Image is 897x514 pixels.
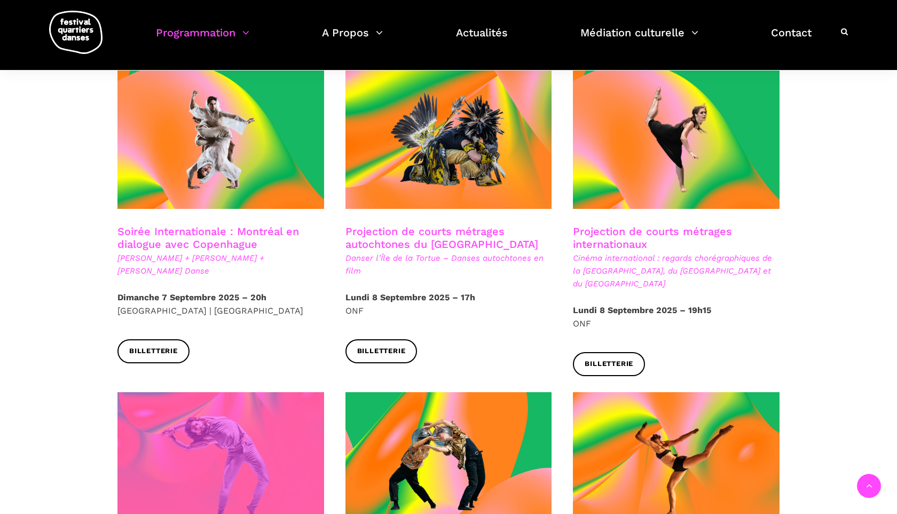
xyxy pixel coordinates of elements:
h3: Projection de courts métrages autochtones du [GEOGRAPHIC_DATA] [345,225,552,252]
a: Contact [771,24,812,55]
a: Billetterie [345,339,418,363]
a: Billetterie [117,339,190,363]
span: Billetterie [585,359,633,370]
span: Danser l’Île de la Tortue – Danses autochtones en film [345,252,552,277]
img: logo-fqd-med [49,11,103,54]
p: [GEOGRAPHIC_DATA] | [GEOGRAPHIC_DATA] [117,291,324,318]
a: Soirée Internationale : Montréal en dialogue avec Copenhague [117,225,299,251]
h3: Projection de courts métrages internationaux [573,225,780,252]
span: [PERSON_NAME] + [PERSON_NAME] + [PERSON_NAME] Danse [117,252,324,277]
p: ONF [573,303,780,331]
a: Programmation [156,24,249,55]
span: Billetterie [129,346,178,357]
a: A Propos [322,24,383,55]
span: Cinéma international : regards chorégraphiques de la [GEOGRAPHIC_DATA], du [GEOGRAPHIC_DATA] et d... [573,252,780,290]
a: Billetterie [573,352,645,376]
span: Billetterie [357,346,406,357]
strong: Lundi 8 Septembre 2025 – 17h [345,292,475,302]
p: ONF [345,291,552,318]
a: Médiation culturelle [580,24,698,55]
strong: Dimanche 7 Septembre 2025 – 20h [117,292,266,302]
strong: Lundi 8 Septembre 2025 – 19h15 [573,305,711,315]
a: Actualités [456,24,508,55]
